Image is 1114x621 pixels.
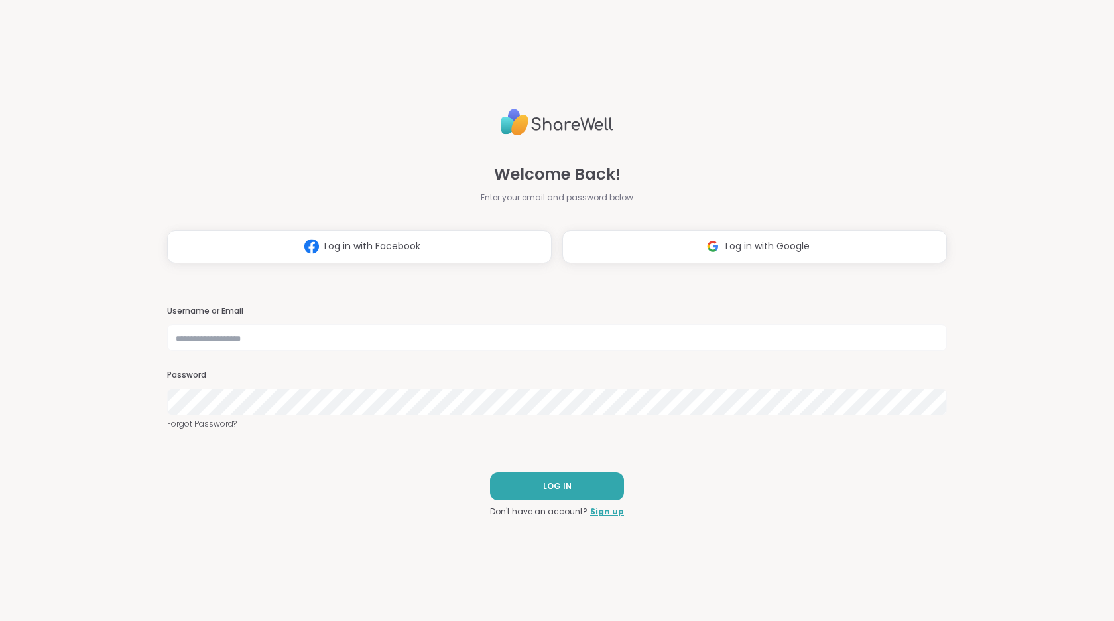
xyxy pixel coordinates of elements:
button: Log in with Google [562,230,947,263]
h3: Password [167,370,947,381]
span: Enter your email and password below [481,192,633,204]
img: ShareWell Logomark [700,234,725,259]
span: Don't have an account? [490,506,588,517]
h3: Username or Email [167,306,947,317]
span: Welcome Back! [494,163,621,186]
img: ShareWell Logomark [299,234,324,259]
a: Sign up [590,506,624,517]
img: ShareWell Logo [501,103,613,141]
button: LOG IN [490,472,624,500]
a: Forgot Password? [167,418,947,430]
span: Log in with Facebook [324,240,420,253]
span: LOG IN [543,480,572,492]
span: Log in with Google [725,240,810,253]
button: Log in with Facebook [167,230,552,263]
